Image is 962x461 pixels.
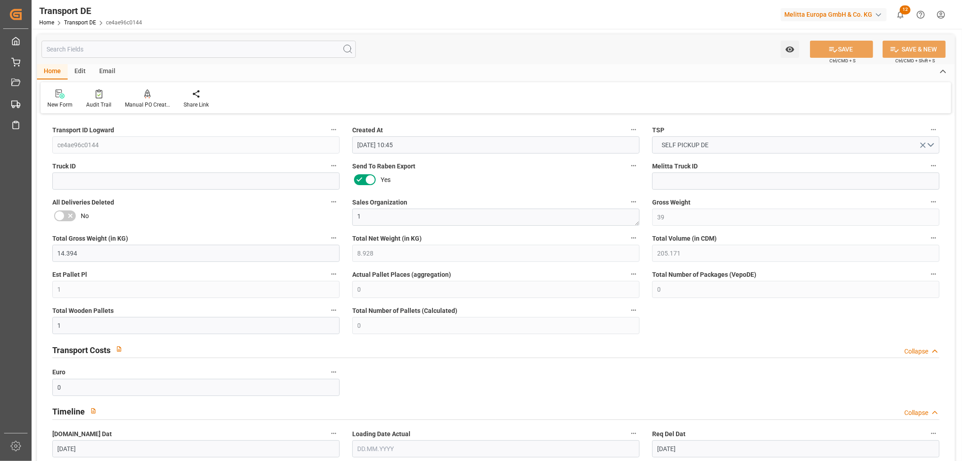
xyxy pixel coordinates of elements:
[652,270,756,279] span: Total Number of Packages (VepoDE)
[328,366,340,378] button: Euro
[328,160,340,172] button: Truck ID
[829,57,856,64] span: Ctrl/CMD + S
[628,160,640,172] button: Send To Raben Export
[39,4,142,18] div: Transport DE
[52,344,110,356] h2: Transport Costs
[928,428,939,439] button: Req Del Dat
[352,126,383,135] span: Created At
[883,41,946,58] button: SAVE & NEW
[352,209,640,226] textarea: 1
[381,175,391,185] span: Yes
[928,124,939,135] button: TSP
[890,5,911,25] button: show 12 new notifications
[352,429,410,439] span: Loading Date Actual
[652,162,698,171] span: Melitta Truck ID
[928,268,939,280] button: Total Number of Packages (VepoDE)
[810,41,873,58] button: SAVE
[628,304,640,316] button: Total Number of Pallets (Calculated)
[85,402,102,419] button: View description
[110,340,128,358] button: View description
[352,306,457,316] span: Total Number of Pallets (Calculated)
[928,232,939,244] button: Total Volume (in CDM)
[41,41,356,58] input: Search Fields
[52,234,128,243] span: Total Gross Weight (in KG)
[328,268,340,280] button: Est Pallet Pl
[652,198,690,207] span: Gross Weight
[928,196,939,208] button: Gross Weight
[652,234,717,243] span: Total Volume (in CDM)
[352,440,640,457] input: DD.MM.YYYY
[52,198,114,207] span: All Deliveries Deleted
[352,136,640,154] input: DD.MM.YYYY HH:MM
[47,101,73,109] div: New Form
[781,6,890,23] button: Melitta Europa GmbH & Co. KG
[52,306,114,316] span: Total Wooden Pallets
[900,5,911,14] span: 12
[68,64,92,79] div: Edit
[652,429,686,439] span: Req Del Dat
[328,428,340,439] button: [DOMAIN_NAME] Dat
[184,101,209,109] div: Share Link
[39,19,54,26] a: Home
[652,440,939,457] input: DD.MM.YYYY
[652,126,664,135] span: TSP
[52,126,114,135] span: Transport ID Logward
[52,368,65,377] span: Euro
[37,64,68,79] div: Home
[628,124,640,135] button: Created At
[352,270,451,279] span: Actual Pallet Places (aggregation)
[895,57,935,64] span: Ctrl/CMD + Shift + S
[911,5,931,25] button: Help Center
[52,440,340,457] input: DD.MM.YYYY
[628,196,640,208] button: Sales Organization
[328,304,340,316] button: Total Wooden Pallets
[352,198,407,207] span: Sales Organization
[628,268,640,280] button: Actual Pallet Places (aggregation)
[125,101,170,109] div: Manual PO Creation
[352,162,415,171] span: Send To Raben Export
[781,41,799,58] button: open menu
[652,136,939,154] button: open menu
[81,211,89,221] span: No
[64,19,96,26] a: Transport DE
[328,196,340,208] button: All Deliveries Deleted
[904,408,928,418] div: Collapse
[86,101,111,109] div: Audit Trail
[52,429,112,439] span: [DOMAIN_NAME] Dat
[928,160,939,172] button: Melitta Truck ID
[328,124,340,135] button: Transport ID Logward
[352,234,422,243] span: Total Net Weight (in KG)
[328,232,340,244] button: Total Gross Weight (in KG)
[52,270,87,279] span: Est Pallet Pl
[658,140,713,150] span: SELF PICKUP DE
[52,162,76,171] span: Truck ID
[628,428,640,439] button: Loading Date Actual
[52,405,85,418] h2: Timeline
[92,64,122,79] div: Email
[904,347,928,356] div: Collapse
[781,8,887,21] div: Melitta Europa GmbH & Co. KG
[628,232,640,244] button: Total Net Weight (in KG)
